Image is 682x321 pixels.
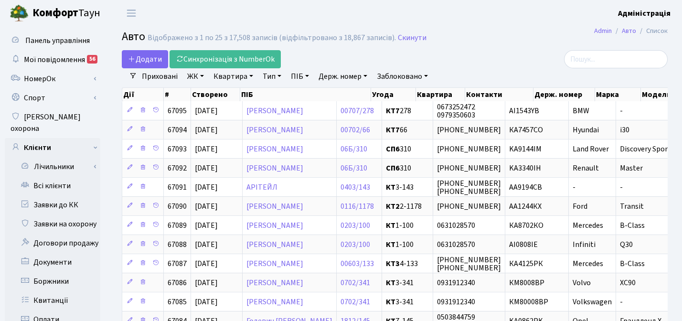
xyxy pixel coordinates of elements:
[437,125,501,135] span: [PHONE_NUMBER]
[573,163,599,173] span: Renault
[386,278,395,288] b: КТ
[573,201,587,212] span: Ford
[573,239,596,250] span: Infiniti
[164,88,191,101] th: #
[437,297,475,307] span: 0931912340
[573,125,599,135] span: Hyundai
[386,260,429,267] span: 4-133
[5,69,100,88] a: НомерОк
[195,163,218,173] span: [DATE]
[168,106,187,116] span: 67095
[573,297,612,307] span: Volkswagen
[509,258,543,269] span: КА4125РК
[10,4,29,23] img: logo.png
[246,220,303,231] a: [PERSON_NAME]
[341,297,370,307] a: 0702/341
[32,5,78,21] b: Комфорт
[620,163,643,173] span: Master
[341,182,370,193] a: 0403/143
[5,50,100,69] a: Мої повідомлення56
[509,106,539,116] span: AI1543YB
[5,31,100,50] a: Панель управління
[386,107,429,115] span: 278
[509,125,543,135] span: КА7457СО
[87,55,97,64] div: 56
[386,298,429,306] span: 3-341
[122,88,164,101] th: Дії
[5,107,100,138] a: [PERSON_NAME] охорона
[183,68,208,85] a: ЖК
[11,157,100,176] a: Лічильники
[168,125,187,135] span: 67094
[509,278,544,288] span: КМ8008ВР
[437,255,501,273] span: [PHONE_NUMBER] [PHONE_NUMBER]
[246,201,303,212] a: [PERSON_NAME]
[246,278,303,288] a: [PERSON_NAME]
[341,144,367,154] a: 06Б/310
[573,106,589,116] span: BMW
[437,102,475,120] span: 0673252472 0979350603
[573,258,603,269] span: Mercedes
[620,106,623,116] span: -
[618,8,671,19] a: Адміністрація
[437,201,501,212] span: [PHONE_NUMBER]
[5,138,100,157] a: Клієнти
[386,239,395,250] b: КТ
[122,28,145,45] span: Авто
[386,220,395,231] b: КТ
[191,88,240,101] th: Створено
[195,201,218,212] span: [DATE]
[437,220,475,231] span: 0631028570
[168,278,187,288] span: 67086
[168,220,187,231] span: 67089
[509,182,542,193] span: АА9194СВ
[32,5,100,21] span: Таун
[195,278,218,288] span: [DATE]
[246,125,303,135] a: [PERSON_NAME]
[465,88,533,101] th: Контакти
[437,278,475,288] span: 0931912340
[119,5,143,21] button: Переключити навігацію
[620,125,629,135] span: i30
[195,258,218,269] span: [DATE]
[620,220,645,231] span: B-Class
[25,35,90,46] span: Панель управління
[573,278,591,288] span: Volvo
[195,144,218,154] span: [DATE]
[386,258,400,269] b: КТ3
[195,297,218,307] span: [DATE]
[622,26,636,36] a: Авто
[341,106,374,116] a: 00707/278
[620,201,644,212] span: Transit
[5,234,100,253] a: Договори продажу
[509,297,548,307] span: КМ80008ВР
[620,297,623,307] span: -
[210,68,257,85] a: Квартира
[341,258,374,269] a: 00603/133
[5,88,100,107] a: Спорт
[341,201,374,212] a: 0116/1178
[386,203,429,210] span: 2-1178
[246,182,277,193] a: АРІТЕЙЛ
[5,291,100,310] a: Квитанції
[580,21,682,41] nav: breadcrumb
[620,258,645,269] span: B-Class
[573,220,603,231] span: Mercedes
[437,178,501,197] span: [PHONE_NUMBER] [PHONE_NUMBER]
[5,272,100,291] a: Боржники
[195,239,218,250] span: [DATE]
[5,253,100,272] a: Документи
[509,163,541,173] span: KA3340IH
[341,125,370,135] a: 00702/66
[509,201,542,212] span: АА1244КХ
[341,163,367,173] a: 06Б/310
[386,182,395,193] b: КТ
[341,278,370,288] a: 0702/341
[168,163,187,173] span: 67092
[195,220,218,231] span: [DATE]
[398,33,426,43] a: Скинути
[620,239,633,250] span: Q30
[595,88,641,101] th: Марка
[195,106,218,116] span: [DATE]
[148,33,396,43] div: Відображено з 1 по 25 з 17,508 записів (відфільтровано з 18,867 записів).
